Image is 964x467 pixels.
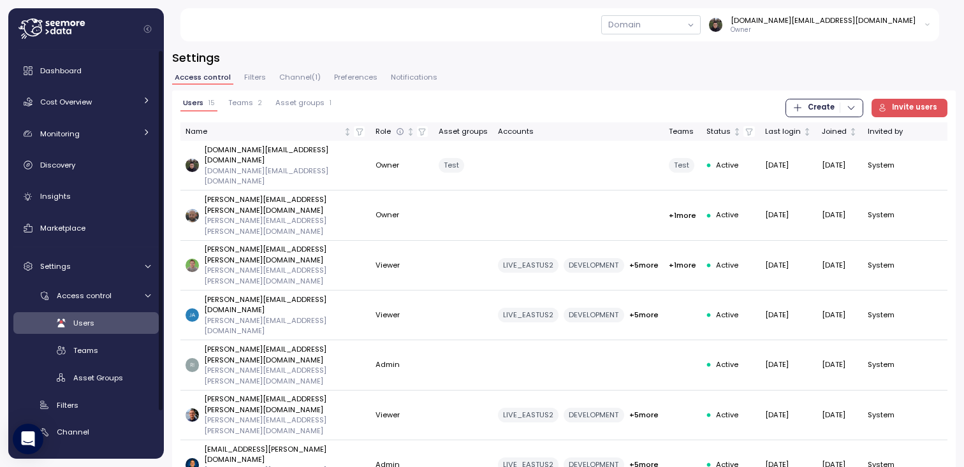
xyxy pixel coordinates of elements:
span: Invite users [892,99,937,117]
img: 2819803879442da853d1b139f4be6313 [186,259,199,272]
span: Channel ( 1 ) [279,74,321,81]
a: Marketplace [13,215,159,241]
p: [DOMAIN_NAME][EMAIL_ADDRESS][DOMAIN_NAME] [204,145,365,166]
a: Cost Overview [13,89,159,115]
p: [PERSON_NAME][EMAIL_ADDRESS][PERSON_NAME][DOMAIN_NAME] [204,394,365,415]
td: [DATE] [760,141,817,190]
td: System [863,391,908,440]
span: Teams [73,345,98,356]
div: Status [706,126,731,138]
button: Create [785,99,863,117]
p: [DOMAIN_NAME][EMAIL_ADDRESS][DOMAIN_NAME] [204,166,365,187]
span: Filters [57,400,78,410]
span: Users [73,318,94,328]
a: Asset Groups [13,367,159,388]
img: bacaab55e85b97cb6f175b8ede3ea5d2 [186,358,199,371]
p: + 1 more [669,260,696,270]
div: Not sorted [406,127,415,136]
span: Preferences [334,74,377,81]
p: [PERSON_NAME][EMAIL_ADDRESS][PERSON_NAME][DOMAIN_NAME] [204,344,365,365]
span: Active [716,410,738,421]
span: Settings [40,261,71,271]
div: Teams [669,126,696,138]
span: Asset groups [275,99,325,106]
p: [PERSON_NAME][EMAIL_ADDRESS][DOMAIN_NAME] [204,294,365,315]
td: [DATE] [760,291,817,340]
td: [DATE] [817,391,863,440]
p: [PERSON_NAME][EMAIL_ADDRESS][PERSON_NAME][DOMAIN_NAME] [204,194,365,215]
p: [EMAIL_ADDRESS][PERSON_NAME][DOMAIN_NAME] [204,444,365,465]
p: + 1 more [669,210,696,220]
div: Not sorted [849,127,858,136]
p: + 5 more [629,310,659,320]
div: Not sorted [343,127,352,136]
p: [PERSON_NAME][EMAIL_ADDRESS][PERSON_NAME][DOMAIN_NAME] [204,415,365,436]
td: Viewer [370,291,434,340]
div: Test [669,158,694,173]
div: [DOMAIN_NAME][EMAIL_ADDRESS][DOMAIN_NAME] [731,15,916,25]
td: [DATE] [760,391,817,440]
td: Viewer [370,391,434,440]
div: Open Intercom Messenger [13,424,43,454]
div: Last login [765,126,801,138]
div: Test [439,158,464,173]
span: Marketplace [40,223,85,233]
a: Access control [13,285,159,306]
td: [DATE] [817,190,863,240]
td: System [863,141,908,190]
div: Invited by [868,126,903,138]
p: [PERSON_NAME][EMAIL_ADDRESS][PERSON_NAME][DOMAIN_NAME] [204,244,365,265]
div: Not sorted [803,127,812,136]
th: Last loginNot sorted [760,122,817,141]
p: [PERSON_NAME][EMAIL_ADDRESS][PERSON_NAME][DOMAIN_NAME] [204,215,365,236]
span: Dashboard [40,66,82,76]
div: Name [186,126,341,138]
p: + 5 more [629,410,659,420]
th: StatusNot sorted [701,122,760,141]
span: Active [716,160,738,171]
span: Teams [228,99,253,106]
td: Viewer [370,241,434,291]
div: DEVELOPMENT [564,408,624,422]
span: Notifications [391,74,437,81]
button: Invite users [872,99,948,117]
p: 2 [258,99,262,108]
p: [PERSON_NAME][EMAIL_ADDRESS][DOMAIN_NAME] [204,315,365,336]
div: Not sorted [733,127,741,136]
span: Active [716,210,738,221]
a: Channel [13,422,159,443]
a: Settings [13,254,159,279]
p: 1 [330,99,332,108]
td: System [863,241,908,291]
td: [DATE] [760,241,817,291]
img: 517cfc7fb324b9dbcc48913ffab1ec07 [186,408,199,422]
a: Dashboard [13,58,159,83]
button: Collapse navigation [140,24,156,34]
td: [DATE] [817,241,863,291]
td: System [863,190,908,240]
td: Owner [370,190,434,240]
div: Asset groups [439,126,488,138]
a: Teams [13,340,159,361]
p: [PERSON_NAME][EMAIL_ADDRESS][PERSON_NAME][DOMAIN_NAME] [204,365,365,386]
a: Monitoring [13,121,159,147]
div: Role [376,126,404,138]
span: Monitoring [40,129,80,139]
td: [DATE] [817,141,863,190]
div: DEVELOPMENT [564,258,624,273]
div: Domain [608,18,641,32]
span: Active [716,359,738,371]
div: LIVE_EASTUS2 [498,308,559,322]
span: Insights [40,191,71,201]
a: Users [13,312,159,333]
img: 9c1174e5d580e41b0cf031a4596a5886 [186,308,199,322]
div: LIVE_EASTUS2 [498,258,559,273]
h3: Settings [172,50,956,66]
p: Owner [731,25,916,34]
th: RoleNot sorted [370,122,434,141]
td: Owner [370,141,434,190]
img: 1fec6231004fabd636589099c132fbd2 [186,209,199,222]
a: Discovery [13,152,159,178]
td: [DATE] [760,340,817,390]
th: JoinedNot sorted [817,122,863,141]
